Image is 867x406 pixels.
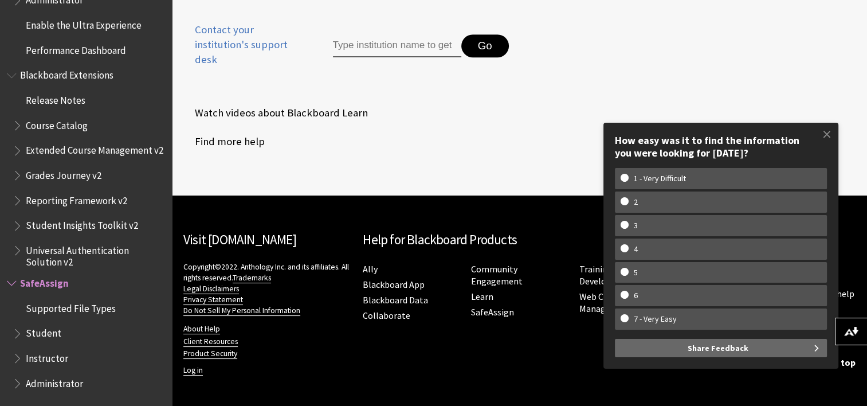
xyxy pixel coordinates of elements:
[183,231,296,248] a: Visit [DOMAIN_NAME]
[26,191,127,206] span: Reporting Framework v2
[183,284,239,294] a: Legal Disclaimers
[183,104,368,122] a: Watch videos about Blackboard Learn
[20,274,69,289] span: SafeAssign
[363,279,425,291] a: Blackboard App
[621,244,651,254] w-span: 4
[26,166,101,181] span: Grades Journey v2
[20,66,113,81] span: Blackboard Extensions
[26,216,138,232] span: Student Insights Toolkit v2
[26,241,164,268] span: Universal Authentication Solution v2
[26,324,61,339] span: Student
[183,22,307,68] span: Contact your institution's support desk
[26,91,85,106] span: Release Notes
[26,299,116,314] span: Supported File Types
[621,221,651,231] w-span: 3
[183,324,220,334] a: About Help
[183,261,351,316] p: Copyright©2022. Anthology Inc. and its affiliates. All rights reserved.
[183,306,300,316] a: Do Not Sell My Personal Information
[471,306,514,318] a: SafeAssign
[333,34,461,57] input: Type institution name to get support
[183,22,307,81] a: Contact your institution's support desk
[621,314,690,324] w-span: 7 - Very Easy
[363,294,428,306] a: Blackboard Data
[363,230,676,250] h2: Help for Blackboard Products
[183,295,243,305] a: Privacy Statement
[183,133,265,150] a: Find more help
[621,291,651,300] w-span: 6
[471,291,493,303] a: Learn
[183,337,238,347] a: Client Resources
[363,263,378,275] a: Ally
[26,374,83,389] span: Administrator
[615,339,827,357] button: Share Feedback
[26,41,126,56] span: Performance Dashboard
[615,134,827,159] div: How easy was it to find the information you were looking for [DATE]?
[183,349,237,359] a: Product Security
[579,263,669,287] a: Training and Development Manager
[183,365,203,376] a: Log in
[26,349,68,364] span: Instructor
[621,174,699,184] w-span: 1 - Very Difficult
[7,274,165,393] nav: Book outline for Blackboard SafeAssign
[363,310,410,322] a: Collaborate
[471,263,523,287] a: Community Engagement
[26,141,163,157] span: Extended Course Management v2
[26,116,88,131] span: Course Catalog
[7,66,165,268] nav: Book outline for Blackboard Extensions
[26,15,142,31] span: Enable the Ultra Experience
[621,268,651,278] w-span: 5
[461,34,509,57] button: Go
[579,291,645,315] a: Web Community Manager
[688,339,748,357] span: Share Feedback
[233,273,271,283] a: Trademarks
[621,197,651,207] w-span: 2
